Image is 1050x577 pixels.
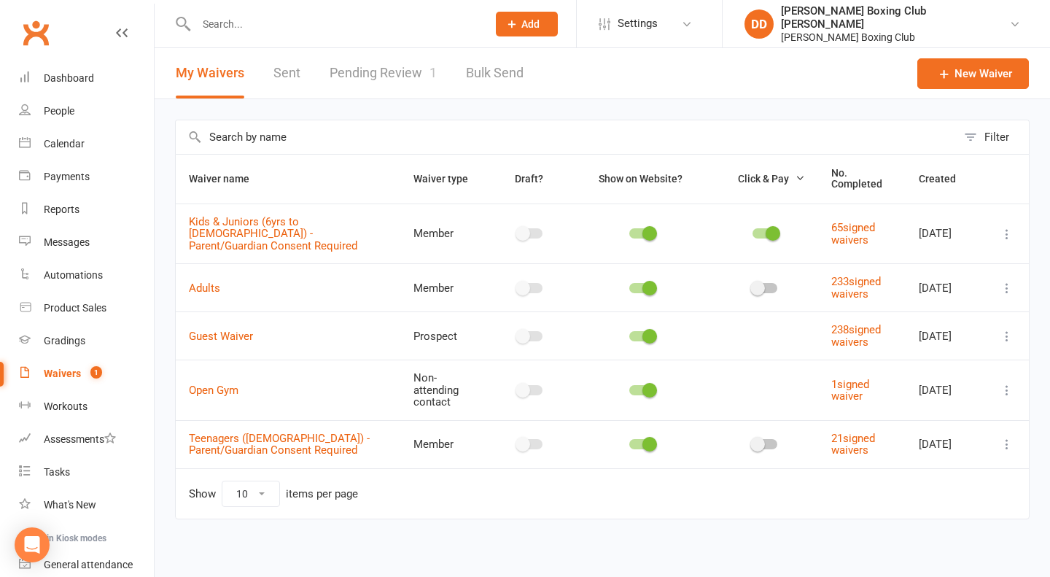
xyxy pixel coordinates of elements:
[44,400,87,412] div: Workouts
[19,226,154,259] a: Messages
[919,170,972,187] button: Created
[831,275,881,301] a: 233signed waivers
[496,12,558,36] button: Add
[192,14,477,34] input: Search...
[831,323,881,349] a: 238signed waivers
[521,18,540,30] span: Add
[831,378,869,403] a: 1signed waiver
[19,489,154,522] a: What's New
[176,120,957,154] input: Search by name
[44,105,74,117] div: People
[515,173,543,185] span: Draft?
[90,366,102,379] span: 1
[917,58,1029,89] a: New Waiver
[44,466,70,478] div: Tasks
[286,488,358,500] div: items per page
[906,204,985,264] td: [DATE]
[189,384,238,397] a: Open Gym
[189,173,265,185] span: Waiver name
[44,138,85,150] div: Calendar
[15,527,50,562] div: Open Intercom Messenger
[19,292,154,325] a: Product Sales
[19,423,154,456] a: Assessments
[19,259,154,292] a: Automations
[44,368,81,379] div: Waivers
[19,95,154,128] a: People
[189,432,370,457] a: Teenagers ([DEMOGRAPHIC_DATA]) - Parent/Guardian Consent Required
[44,204,79,215] div: Reports
[19,193,154,226] a: Reports
[189,215,357,252] a: Kids & Juniors (6yrs to [DEMOGRAPHIC_DATA]) - Parent/Guardian Consent Required
[189,330,253,343] a: Guest Waiver
[19,160,154,193] a: Payments
[781,31,1009,44] div: [PERSON_NAME] Boxing Club
[599,173,682,185] span: Show on Website?
[466,48,524,98] a: Bulk Send
[273,48,300,98] a: Sent
[906,360,985,420] td: [DATE]
[19,128,154,160] a: Calendar
[44,559,133,570] div: General attendance
[44,171,90,182] div: Payments
[189,481,358,507] div: Show
[906,420,985,468] td: [DATE]
[781,4,1009,31] div: [PERSON_NAME] Boxing Club [PERSON_NAME]
[400,420,489,468] td: Member
[44,302,106,314] div: Product Sales
[429,65,437,80] span: 1
[831,432,875,457] a: 21signed waivers
[19,390,154,423] a: Workouts
[19,357,154,390] a: Waivers 1
[400,204,489,264] td: Member
[831,221,875,247] a: 65signed waivers
[984,128,1009,146] div: Filter
[19,62,154,95] a: Dashboard
[906,263,985,311] td: [DATE]
[502,170,559,187] button: Draft?
[44,236,90,248] div: Messages
[725,170,805,187] button: Click & Pay
[189,170,265,187] button: Waiver name
[17,15,54,51] a: Clubworx
[400,263,489,311] td: Member
[400,155,489,204] th: Waiver type
[19,456,154,489] a: Tasks
[744,9,774,39] div: DD
[618,7,658,40] span: Settings
[44,433,116,445] div: Assessments
[400,360,489,420] td: Non-attending contact
[738,173,789,185] span: Click & Pay
[189,282,220,295] a: Adults
[818,155,906,204] th: No. Completed
[44,499,96,511] div: What's New
[906,311,985,360] td: [DATE]
[919,173,972,185] span: Created
[19,325,154,357] a: Gradings
[44,72,94,84] div: Dashboard
[957,120,1029,154] button: Filter
[176,48,244,98] button: My Waivers
[44,335,85,346] div: Gradings
[400,311,489,360] td: Prospect
[44,269,103,281] div: Automations
[586,170,699,187] button: Show on Website?
[330,48,437,98] a: Pending Review1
